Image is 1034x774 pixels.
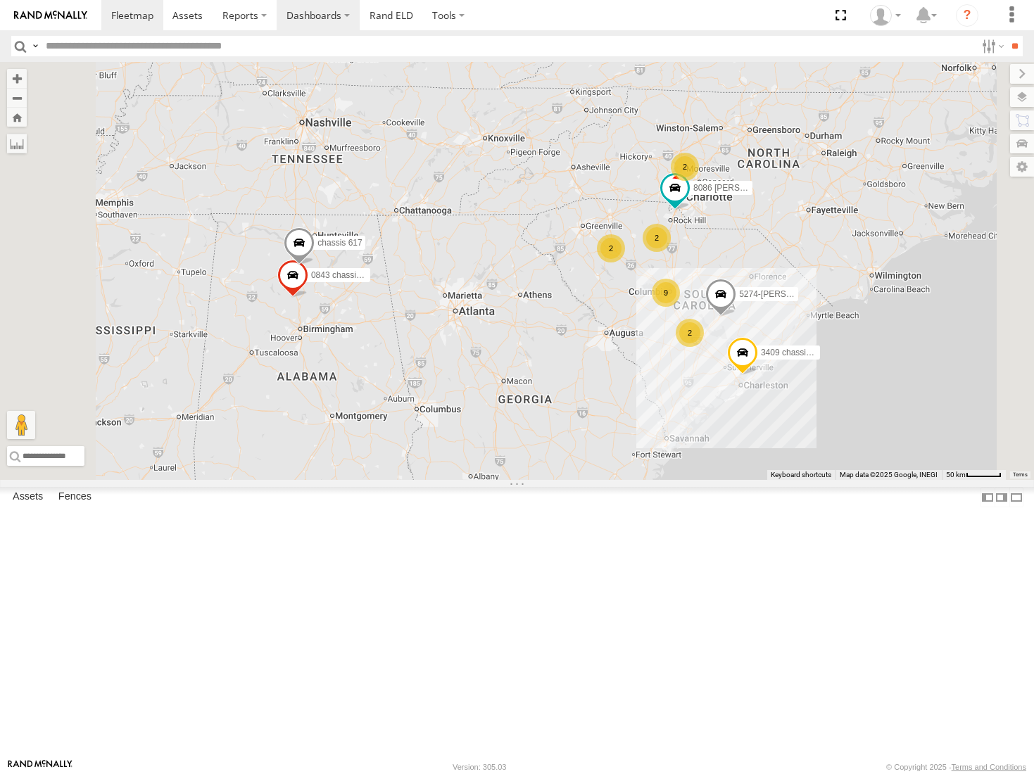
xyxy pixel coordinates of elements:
img: rand-logo.svg [14,11,87,20]
a: Terms and Conditions [952,763,1026,771]
button: Zoom out [7,88,27,108]
label: Search Query [30,36,41,56]
button: Map Scale: 50 km per 47 pixels [942,470,1006,480]
div: 2 [676,319,704,347]
label: Search Filter Options [976,36,1007,56]
label: Dock Summary Table to the Left [981,487,995,507]
div: 2 [671,153,699,181]
div: 2 [597,234,625,262]
button: Zoom in [7,69,27,88]
div: 2 [643,224,671,252]
label: Dock Summary Table to the Right [995,487,1009,507]
span: 3409 chassis-[PERSON_NAME] [760,348,882,357]
button: Drag Pegman onto the map to open Street View [7,411,35,439]
span: chassis 617 [317,238,362,248]
a: Visit our Website [8,760,72,774]
button: Keyboard shortcuts [771,470,831,480]
label: Map Settings [1010,157,1034,177]
span: 50 km [946,471,966,478]
span: Map data ©2025 Google, INEGI [840,471,938,478]
label: Hide Summary Table [1009,487,1023,507]
i: ? [956,4,978,27]
div: 9 [652,279,680,307]
label: Assets [6,488,50,507]
label: Measure [7,134,27,153]
label: Fences [51,488,99,507]
span: 8086 [PERSON_NAME] [693,183,783,193]
div: © Copyright 2025 - [886,763,1026,771]
button: Zoom Home [7,108,27,127]
span: 0843 chassis 843 [310,271,376,281]
a: Terms [1013,472,1028,478]
div: Kera Green [865,5,906,26]
div: Version: 305.03 [453,763,506,771]
span: 5274-[PERSON_NAME] Space [739,289,857,299]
